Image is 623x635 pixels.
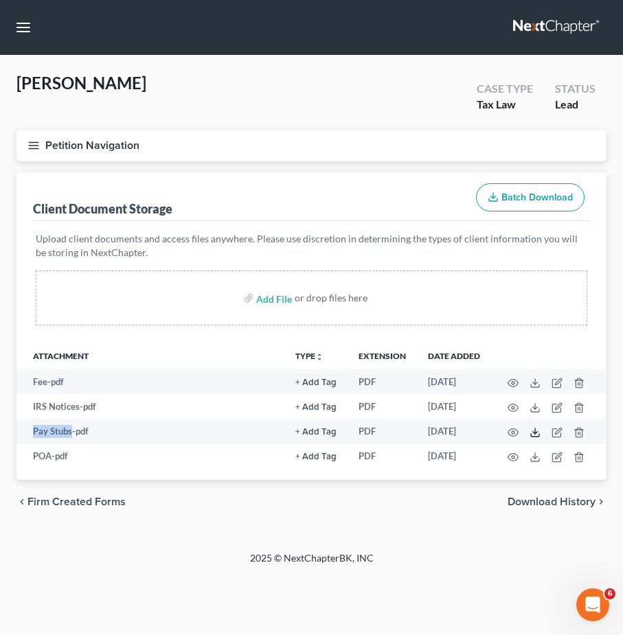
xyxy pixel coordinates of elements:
span: [PERSON_NAME] [16,73,146,93]
div: or drop files here [295,291,367,305]
span: 6 [604,588,615,599]
span: Firm Created Forms [27,496,126,507]
a: + Add Tag [295,376,337,389]
div: Client Document Storage [33,200,172,217]
td: PDF [348,444,417,469]
td: [DATE] [417,444,491,469]
td: PDF [348,394,417,419]
td: [DATE] [417,394,491,419]
td: Pay Stubs-pdf [16,419,284,443]
button: + Add Tag [295,378,337,387]
div: Tax Law [477,97,533,113]
button: + Add Tag [295,428,337,437]
button: + Add Tag [295,452,337,461]
span: Download History [508,496,596,507]
td: PDF [348,369,417,394]
td: IRS Notices-pdf [16,394,284,419]
button: TYPEunfold_more [295,352,324,361]
td: [DATE] [417,369,491,394]
button: Petition Navigation [16,130,607,161]
i: chevron_right [596,496,607,507]
button: chevron_left Firm Created Forms [16,496,126,507]
th: Extension [348,342,417,369]
button: + Add Tag [295,403,337,412]
td: [DATE] [417,419,491,443]
td: PDF [348,419,417,443]
td: POA-pdf [16,444,284,469]
div: Case Type [477,81,533,97]
a: + Add Tag [295,425,337,438]
div: Lead [555,97,596,113]
a: + Add Tag [295,450,337,463]
iframe: Intercom live chat [576,588,609,621]
th: Date added [417,342,491,369]
button: Download History chevron_right [508,496,607,507]
button: Batch Download [476,183,585,212]
span: Batch Download [501,192,573,203]
i: chevron_left [16,496,27,507]
i: unfold_more [315,353,324,361]
div: Status [555,81,596,97]
div: 2025 © NextChapterBK, INC [65,551,559,576]
p: Upload client documents and access files anywhere. Please use discretion in determining the types... [36,232,587,259]
th: Attachment [16,342,284,369]
td: Fee-pdf [16,369,284,394]
a: + Add Tag [295,400,337,413]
